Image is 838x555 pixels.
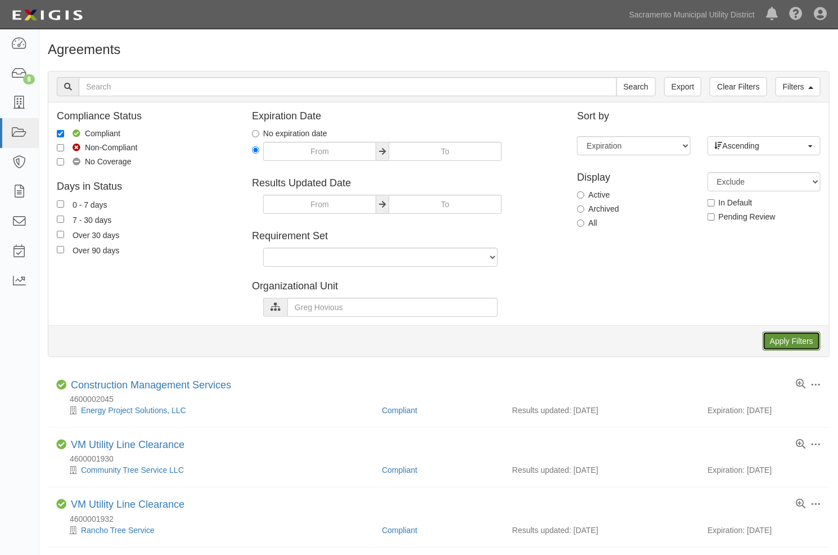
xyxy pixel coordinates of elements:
[708,197,753,208] label: In Default
[57,181,235,193] h4: Days in Status
[56,393,830,405] div: 4600002045
[616,77,656,96] input: Search
[57,216,64,223] input: 7 - 30 days
[577,217,597,229] label: All
[71,439,184,450] a: VM Utility Line Clearance
[577,191,584,199] input: Active
[57,231,64,238] input: Over 30 days
[23,74,35,84] div: 8
[382,466,417,475] a: Compliant
[57,156,132,167] label: No Coverage
[577,205,584,213] input: Archived
[252,130,259,137] input: No expiration date
[382,406,417,415] a: Compliant
[79,77,617,96] input: Search
[789,8,803,21] i: Help Center - Complianz
[56,464,373,476] div: Community Tree Service LLC
[708,136,821,155] button: Ascending
[57,128,120,139] label: Compliant
[624,3,760,26] a: Sacramento Municipal Utility District
[796,379,805,390] a: View results summary
[512,464,691,476] div: Results updated: [DATE]
[56,440,66,450] i: Compliant
[252,111,560,122] h4: Expiration Date
[71,439,184,451] div: VM Utility Line Clearance
[252,128,327,139] label: No expiration date
[56,499,66,509] i: Compliant
[710,77,767,96] a: Clear Filters
[73,229,119,241] div: Over 30 days
[81,406,186,415] a: Energy Project Solutions, LLC
[81,526,155,535] a: Rancho Tree Service
[577,172,690,183] h4: Display
[263,142,376,161] input: From
[708,213,715,221] input: Pending Review
[715,140,806,151] span: Ascending
[81,466,184,475] a: Community Tree Service LLC
[577,203,619,214] label: Archived
[57,246,64,253] input: Over 90 days
[56,405,373,416] div: Energy Project Solutions, LLC
[73,198,107,211] div: 0 - 7 days
[71,499,184,511] div: VM Utility Line Clearance
[57,144,64,151] input: Non-Compliant
[512,405,691,416] div: Results updated: [DATE]
[56,513,830,525] div: 4600001932
[287,298,498,317] input: Greg Hovious
[73,213,111,226] div: 7 - 30 days
[57,158,64,165] input: No Coverage
[57,111,235,122] h4: Compliance Status
[664,77,701,96] a: Export
[56,380,66,390] i: Compliant
[71,499,184,510] a: VM Utility Line Clearance
[577,220,584,227] input: All
[708,405,821,416] div: Expiration: [DATE]
[763,332,821,351] input: Apply Filters
[708,211,776,222] label: Pending Review
[577,189,610,200] label: Active
[708,199,715,207] input: In Default
[8,5,86,25] img: logo-5460c22ac91f19d4615b14bd174203de0afe785f0fc80cf4dbbc73dc1793850b.png
[389,142,502,161] input: To
[708,525,821,536] div: Expiration: [DATE]
[56,525,373,536] div: Rancho Tree Service
[577,111,821,122] h4: Sort by
[71,379,231,392] div: Construction Management Services
[252,178,560,189] h4: Results Updated Date
[708,464,821,476] div: Expiration: [DATE]
[48,42,830,57] h1: Agreements
[252,281,560,292] h4: Organizational Unit
[382,526,417,535] a: Compliant
[56,453,830,464] div: 4600001930
[776,77,821,96] a: Filters
[73,244,119,256] div: Over 90 days
[263,195,376,214] input: From
[512,525,691,536] div: Results updated: [DATE]
[389,195,502,214] input: To
[57,142,137,153] label: Non-Compliant
[57,130,64,137] input: Compliant
[796,499,805,509] a: View results summary
[252,231,560,242] h4: Requirement Set
[57,200,64,208] input: 0 - 7 days
[71,379,231,391] a: Construction Management Services
[796,440,805,450] a: View results summary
